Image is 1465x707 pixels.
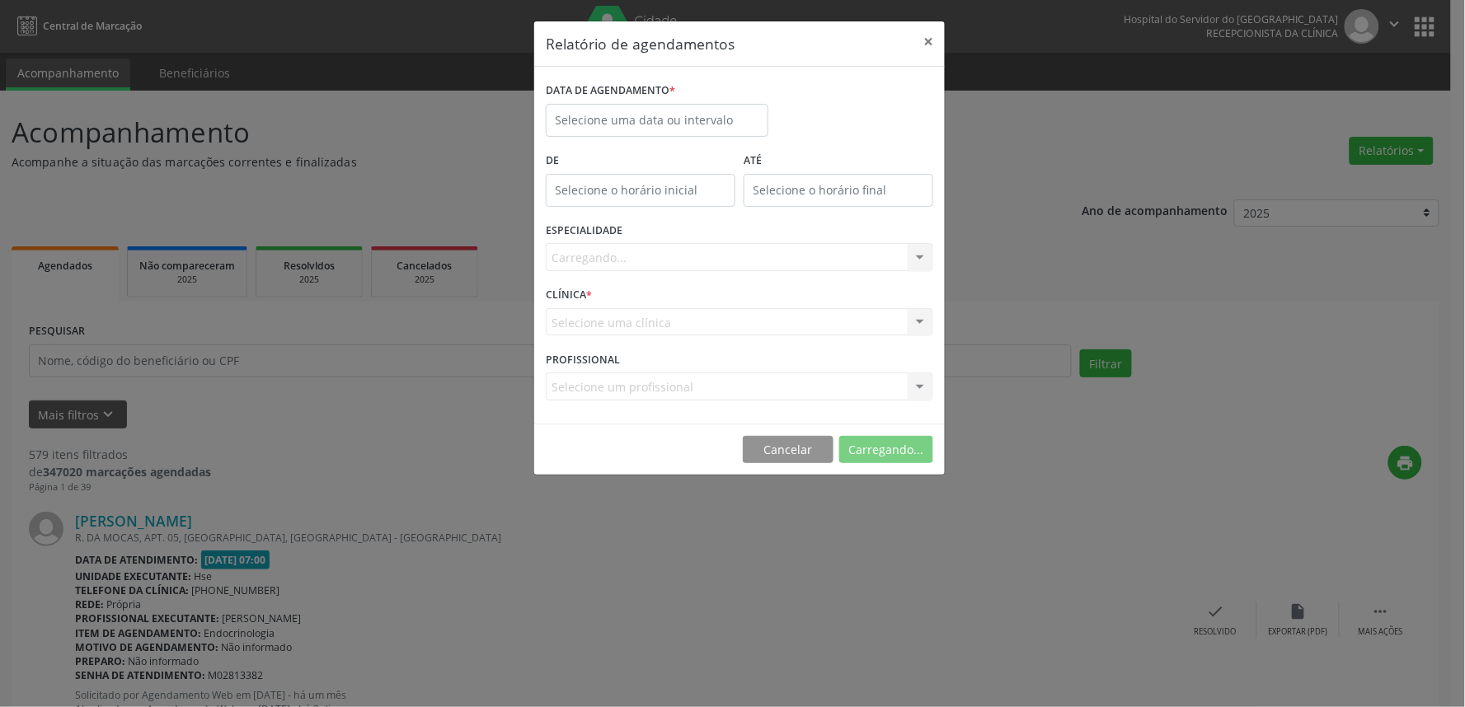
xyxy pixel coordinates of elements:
label: DATA DE AGENDAMENTO [546,78,675,104]
input: Selecione o horário inicial [546,174,735,207]
input: Selecione o horário final [744,174,933,207]
label: CLÍNICA [546,283,592,308]
label: De [546,148,735,174]
input: Selecione uma data ou intervalo [546,104,768,137]
button: Cancelar [743,436,833,464]
label: PROFISSIONAL [546,347,620,372]
h5: Relatório de agendamentos [546,33,735,54]
label: ESPECIALIDADE [546,218,622,244]
button: Carregando... [839,436,933,464]
label: ATÉ [744,148,933,174]
button: Close [912,21,945,62]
